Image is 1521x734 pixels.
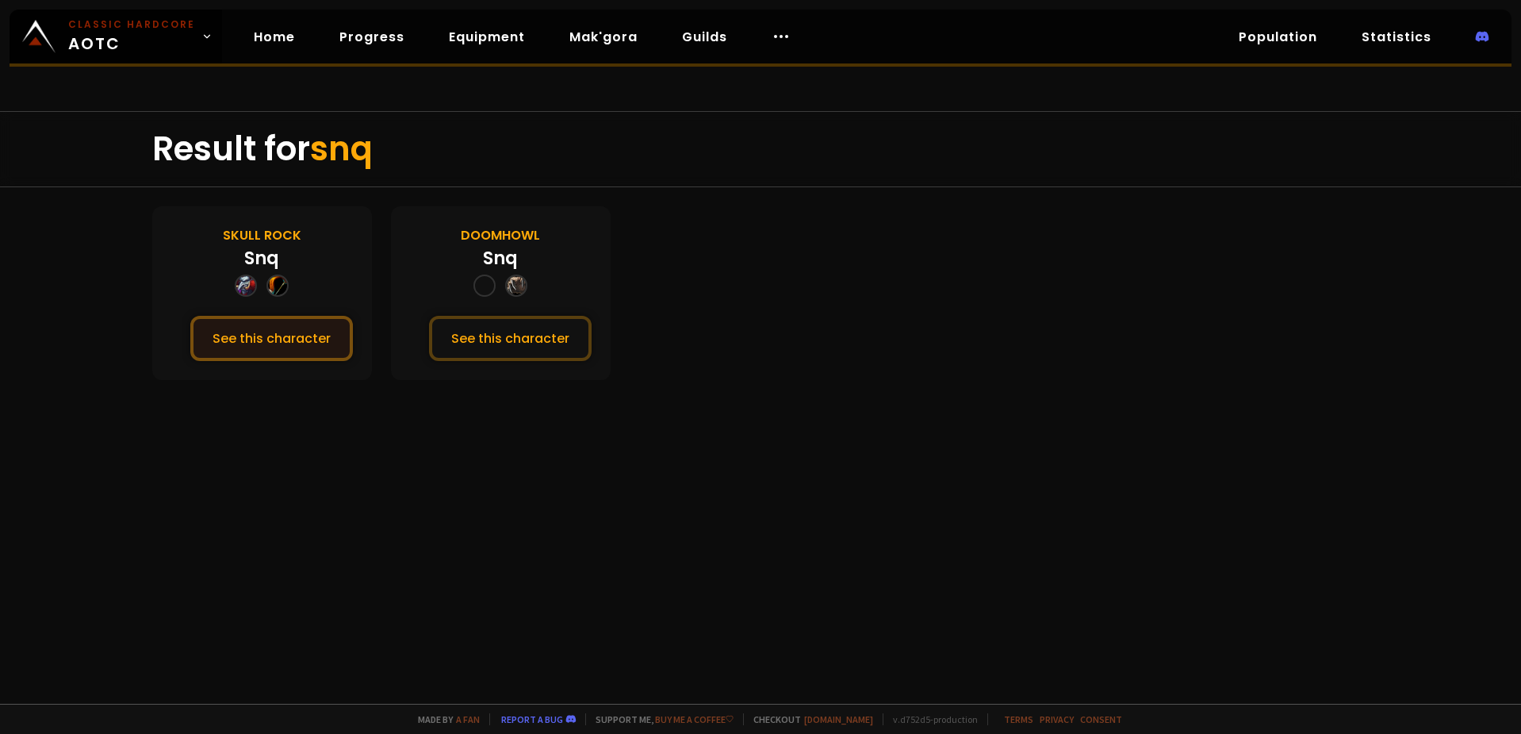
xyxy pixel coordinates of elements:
a: a fan [456,713,480,725]
div: Skull Rock [223,225,301,245]
a: Mak'gora [557,21,650,53]
span: Checkout [743,713,873,725]
a: Guilds [669,21,740,53]
a: Population [1226,21,1330,53]
a: Home [241,21,308,53]
span: snq [310,125,373,172]
a: [DOMAIN_NAME] [804,713,873,725]
small: Classic Hardcore [68,17,195,32]
span: AOTC [68,17,195,56]
a: Privacy [1040,713,1074,725]
span: Support me, [585,713,734,725]
button: See this character [429,316,592,361]
a: Progress [327,21,417,53]
a: Classic HardcoreAOTC [10,10,222,63]
div: Doomhowl [461,225,540,245]
div: Snq [244,245,279,271]
a: Report a bug [501,713,563,725]
a: Consent [1080,713,1122,725]
a: Statistics [1349,21,1444,53]
a: Terms [1004,713,1033,725]
button: See this character [190,316,353,361]
span: Made by [408,713,480,725]
span: v. d752d5 - production [883,713,978,725]
div: Snq [483,245,518,271]
a: Equipment [436,21,538,53]
div: Result for [152,112,1369,186]
a: Buy me a coffee [655,713,734,725]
